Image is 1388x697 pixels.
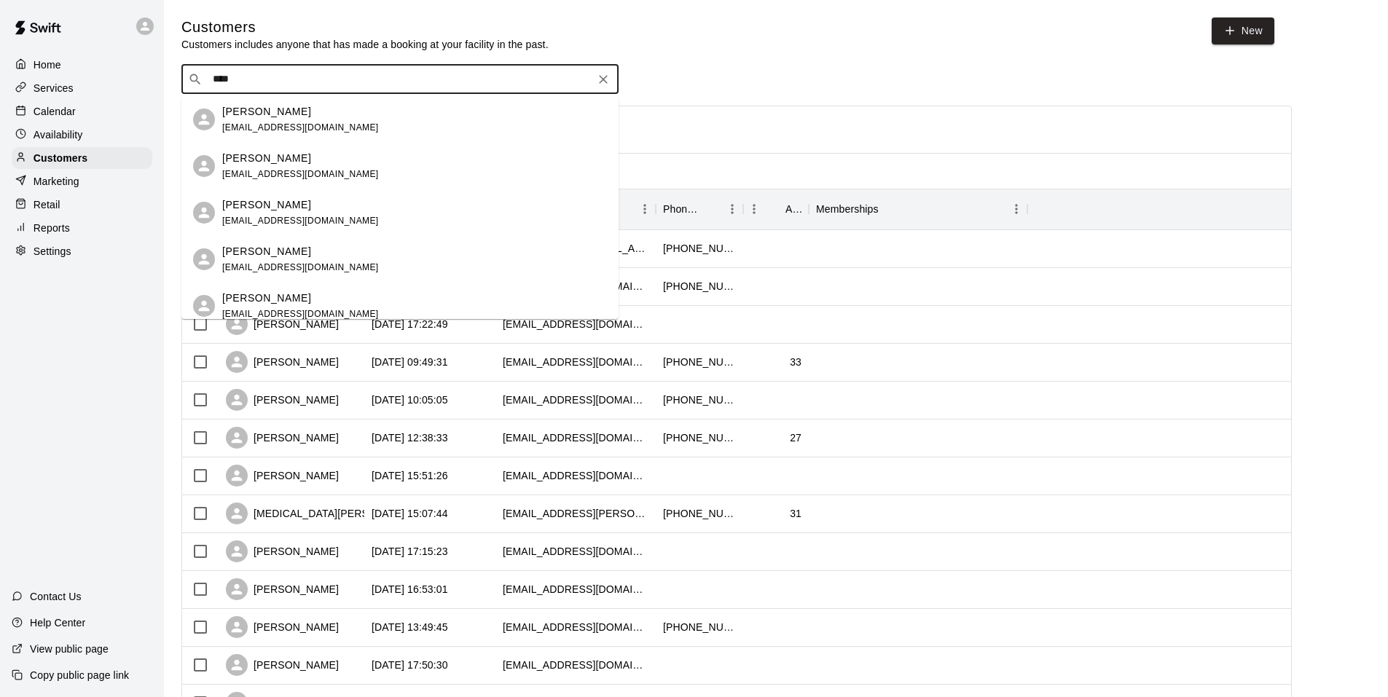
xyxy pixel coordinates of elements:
div: 2025-09-12 17:22:49 [372,317,448,331]
div: 2025-09-09 15:07:44 [372,506,448,521]
div: 2025-09-12 09:49:31 [372,355,448,369]
div: +15207303817 [663,393,736,407]
p: Marketing [34,174,79,189]
div: [PERSON_NAME] [226,578,339,600]
div: Luisana Duarte [193,155,215,177]
div: Age [785,189,801,229]
p: Customers [34,151,87,165]
p: [PERSON_NAME] [222,151,311,166]
span: [EMAIL_ADDRESS][DOMAIN_NAME] [222,309,379,319]
a: Availability [12,124,152,146]
div: +15203497740 [663,620,736,634]
p: [PERSON_NAME] [222,291,311,306]
div: [PERSON_NAME] [226,389,339,411]
p: Settings [34,244,71,259]
button: Sort [765,199,785,219]
div: robbycarrasco@gmail.com [503,658,648,672]
p: Calendar [34,104,76,119]
div: LuisPablo Navarro [193,248,215,270]
div: Scott Coronado [193,109,215,130]
span: [EMAIL_ADDRESS][DOMAIN_NAME] [222,216,379,226]
p: Availability [34,127,83,142]
div: Memberships [816,189,879,229]
div: [PERSON_NAME] [226,654,339,676]
button: Menu [721,198,743,220]
p: Customers includes anyone that has made a booking at your facility in the past. [181,37,549,52]
a: Calendar [12,101,152,122]
div: beni.galvan0423@gmail.com [503,468,648,483]
span: [EMAIL_ADDRESS][DOMAIN_NAME] [222,169,379,179]
span: [EMAIL_ADDRESS][DOMAIN_NAME] [222,262,379,272]
div: 2025-09-06 13:49:45 [372,620,448,634]
div: +15202787315 [663,430,736,445]
a: Reports [12,217,152,239]
div: 2025-09-08 16:53:01 [372,582,448,596]
div: [MEDICAL_DATA][PERSON_NAME] [226,503,423,524]
div: 2025-09-11 10:05:05 [372,393,448,407]
a: Home [12,54,152,76]
p: View public page [30,642,109,656]
div: Phone Number [656,189,743,229]
p: [PERSON_NAME] [222,197,311,213]
div: [PERSON_NAME] [226,616,339,638]
div: Search customers by name or email [181,65,619,94]
a: Services [12,77,152,99]
p: [PERSON_NAME] [222,104,311,119]
span: [EMAIL_ADDRESS][DOMAIN_NAME] [222,122,379,133]
p: Reports [34,221,70,235]
div: [PERSON_NAME] [226,540,339,562]
div: Email [495,189,656,229]
p: Copy public page link [30,668,129,682]
div: [PERSON_NAME] [226,465,339,487]
p: Home [34,58,61,72]
a: New [1212,17,1274,44]
div: Memberships [809,189,1027,229]
div: 2025-09-10 12:38:33 [372,430,448,445]
div: Age [743,189,809,229]
div: 2025-09-04 17:50:30 [372,658,448,672]
p: Contact Us [30,589,82,604]
div: Phone Number [663,189,701,229]
a: Retail [12,194,152,216]
div: arizonasunriseroofing@gmail.com [503,430,648,445]
a: Settings [12,240,152,262]
a: Customers [12,147,152,169]
div: 31 [790,506,801,521]
div: +15205002133 [663,241,736,256]
div: +15209099145 [663,279,736,294]
button: Menu [743,198,765,220]
div: +15209821937 [663,355,736,369]
div: [PERSON_NAME] [226,427,339,449]
div: [PERSON_NAME] [226,351,339,373]
div: 2025-09-08 17:15:23 [372,544,448,559]
div: charelswsmith1618@gmail.com [503,544,648,559]
div: +15204492818 [663,506,736,521]
p: Help Center [30,615,85,630]
p: [PERSON_NAME] [222,244,311,259]
div: 27 [790,430,801,445]
a: Marketing [12,170,152,192]
h5: Customers [181,17,549,37]
p: Retail [34,197,60,212]
div: 2025-09-09 15:51:26 [372,468,448,483]
div: 33 [790,355,801,369]
button: Sort [879,199,899,219]
button: Menu [634,198,656,220]
div: [PERSON_NAME] [226,313,339,335]
div: celinavilla81@yahoo.com [503,620,648,634]
div: Luis Araiza [193,202,215,224]
button: Sort [701,199,721,219]
div: lex.galvan@yahoo.com [503,506,648,521]
div: exsosa@gmail.com [503,317,648,331]
p: Services [34,81,74,95]
div: Luis Esparza [193,295,215,317]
